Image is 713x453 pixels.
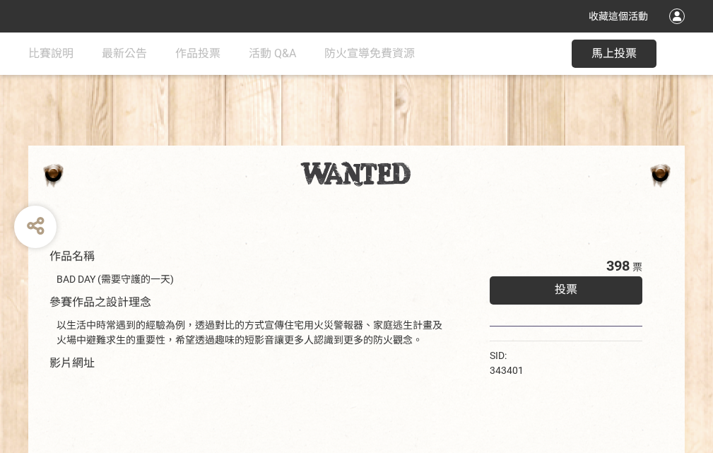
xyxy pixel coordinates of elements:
span: 影片網址 [49,356,95,370]
span: 投票 [555,283,577,296]
span: 比賽說明 [28,47,73,60]
span: 398 [606,257,630,274]
span: 馬上投票 [591,47,637,60]
iframe: Facebook Share [527,348,598,363]
span: 參賽作品之設計理念 [49,295,151,309]
div: 以生活中時常遇到的經驗為例，透過對比的方式宣傳住宅用火災警報器、家庭逃生計畫及火場中避難求生的重要性，希望透過趣味的短影音讓更多人認識到更多的防火觀念。 [57,318,447,348]
span: 防火宣導免費資源 [324,47,415,60]
span: SID: 343401 [490,350,524,376]
span: 最新公告 [102,47,147,60]
a: 活動 Q&A [249,33,296,75]
a: 作品投票 [175,33,220,75]
a: 最新公告 [102,33,147,75]
button: 馬上投票 [572,40,656,68]
span: 作品投票 [175,47,220,60]
div: BAD DAY (需要守護的一天) [57,272,447,287]
a: 比賽說明 [28,33,73,75]
a: 防火宣導免費資源 [324,33,415,75]
span: 收藏這個活動 [589,11,648,22]
span: 活動 Q&A [249,47,296,60]
span: 票 [632,261,642,273]
span: 作品名稱 [49,249,95,263]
